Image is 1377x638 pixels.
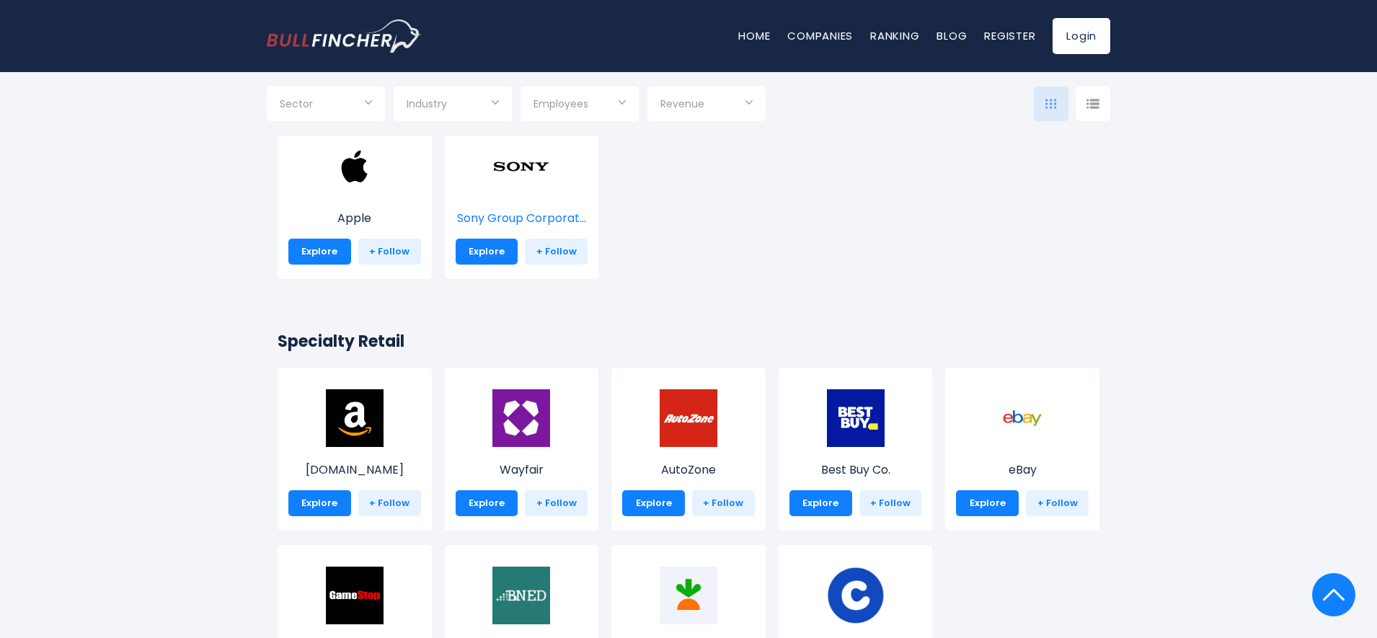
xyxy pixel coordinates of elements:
a: Blog [937,28,967,43]
img: BNED.png [492,567,550,624]
p: eBay [956,461,1089,479]
a: AutoZone [622,416,755,479]
img: GME.png [326,567,384,624]
a: Explore [456,239,518,265]
p: Amazon.com [288,461,421,479]
p: AutoZone [622,461,755,479]
a: Go to homepage [267,19,422,53]
p: Sony Group Corporation [456,210,588,227]
a: Companies [787,28,853,43]
img: BBY.png [827,389,885,447]
a: Sony Group Corporat... [456,164,588,227]
img: bullfincher logo [267,19,422,53]
p: Wayfair [456,461,588,479]
input: Selection [660,92,753,118]
a: + Follow [525,490,588,516]
a: eBay [956,416,1089,479]
a: Explore [288,490,351,516]
img: AAPL.png [326,138,384,195]
span: Revenue [660,97,704,110]
a: Explore [456,490,518,516]
a: + Follow [859,490,922,516]
a: + Follow [525,239,588,265]
p: Best Buy Co. [789,461,922,479]
a: Register [984,28,1035,43]
a: + Follow [692,490,755,516]
img: AZO.png [660,389,717,447]
a: Explore [956,490,1019,516]
img: icon-comp-list-view.svg [1086,99,1099,109]
img: icon-comp-grid.svg [1045,99,1057,109]
input: Selection [280,92,372,118]
img: W.png [492,389,550,447]
a: Explore [288,239,351,265]
a: Best Buy Co. [789,416,922,479]
h2: Specialty Retail [278,329,1099,353]
span: Sector [280,97,313,110]
a: Login [1053,18,1110,54]
input: Selection [533,92,626,118]
img: AMZN.png [326,389,384,447]
img: SONY.png [492,138,550,195]
a: [DOMAIN_NAME] [288,416,421,479]
p: Apple [288,210,421,227]
a: + Follow [358,490,421,516]
a: Explore [622,490,685,516]
img: EBAY.png [993,389,1051,447]
a: Wayfair [456,416,588,479]
img: CHWY.jpeg [827,567,885,624]
span: Industry [407,97,447,110]
a: Explore [789,490,852,516]
a: + Follow [358,239,421,265]
img: CART.png [660,567,717,624]
span: Employees [533,97,588,110]
a: Home [738,28,770,43]
a: Apple [288,164,421,227]
input: Selection [407,92,499,118]
a: Ranking [870,28,919,43]
a: + Follow [1026,490,1089,516]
